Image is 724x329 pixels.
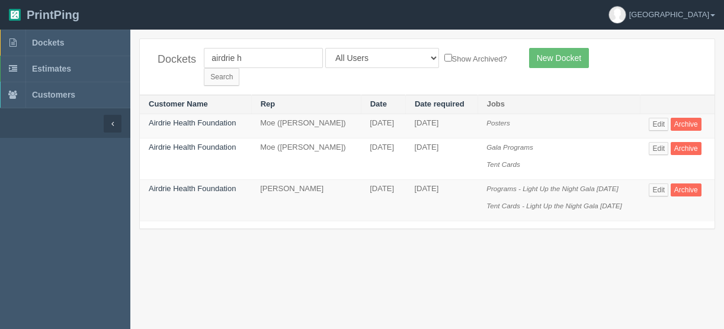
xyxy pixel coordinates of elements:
th: Jobs [478,95,640,114]
a: Customer Name [149,99,208,108]
a: Edit [649,183,668,196]
span: Dockets [32,38,64,47]
input: Show Archived? [444,54,452,62]
td: [PERSON_NAME] [251,180,361,221]
a: Edit [649,142,668,155]
td: [DATE] [405,114,478,138]
td: [DATE] [405,180,478,221]
a: Edit [649,118,668,131]
img: avatar_default-7531ab5dedf162e01f1e0bb0964e6a185e93c5c22dfe317fb01d7f8cd2b1632c.jpg [609,7,626,23]
i: Tent Cards [486,160,520,168]
a: Archive [671,118,701,131]
a: Rep [261,99,275,108]
a: Archive [671,183,701,196]
td: [DATE] [405,138,478,180]
a: Date required [415,99,464,108]
span: Customers [32,90,75,99]
i: Gala Programs [486,143,533,151]
a: Airdrie Health Foundation [149,118,236,127]
input: Customer Name [204,48,323,68]
td: Moe ([PERSON_NAME]) [251,114,361,138]
span: Estimates [32,64,71,73]
h4: Dockets [158,54,186,66]
td: [DATE] [361,138,405,180]
label: Show Archived? [444,51,507,65]
i: Tent Cards - Light Up the Night Gala [DATE] [486,202,622,209]
img: logo-3e63b451c926e2ac314895c53de4908e5d424f24456219fb08d385ab2e579770.png [9,9,21,21]
a: Airdrie Health Foundation [149,143,236,151]
a: New Docket [529,48,589,68]
a: Date [370,99,387,108]
a: Airdrie Health Foundation [149,184,236,193]
td: [DATE] [361,180,405,221]
td: Moe ([PERSON_NAME]) [251,138,361,180]
input: Search [204,68,239,86]
a: Archive [671,142,701,155]
td: [DATE] [361,114,405,138]
i: Programs - Light Up the Night Gala [DATE] [486,185,619,192]
i: Posters [486,119,510,127]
